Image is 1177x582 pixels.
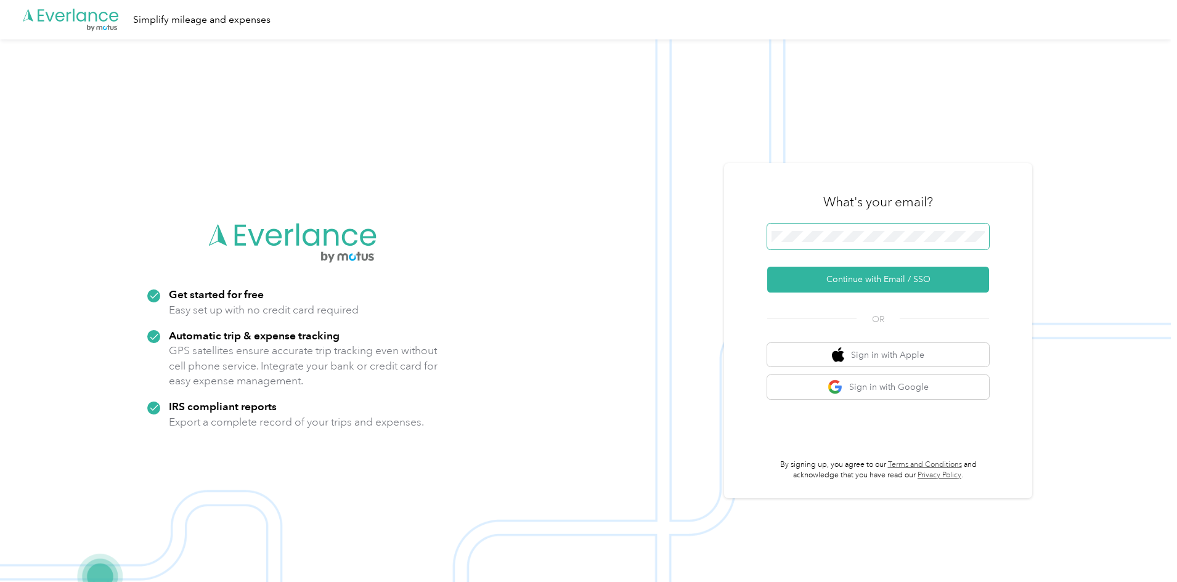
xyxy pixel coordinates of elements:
[828,379,843,395] img: google logo
[169,343,438,389] p: GPS satellites ensure accurate trip tracking even without cell phone service. Integrate your bank...
[823,193,933,211] h3: What's your email?
[857,313,900,326] span: OR
[918,471,961,480] a: Privacy Policy
[767,459,989,481] p: By signing up, you agree to our and acknowledge that you have read our .
[169,400,277,413] strong: IRS compliant reports
[767,267,989,293] button: Continue with Email / SSO
[169,302,359,318] p: Easy set up with no credit card required
[169,414,424,430] p: Export a complete record of your trips and expenses.
[767,343,989,367] button: apple logoSign in with Apple
[169,288,264,301] strong: Get started for free
[832,347,844,363] img: apple logo
[169,329,340,342] strong: Automatic trip & expense tracking
[888,460,962,469] a: Terms and Conditions
[133,12,271,28] div: Simplify mileage and expenses
[767,375,989,399] button: google logoSign in with Google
